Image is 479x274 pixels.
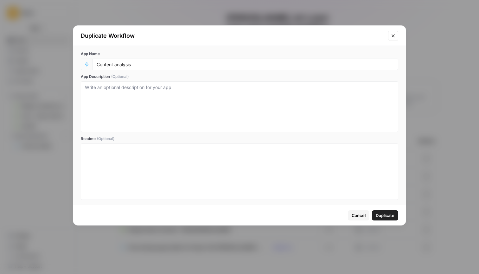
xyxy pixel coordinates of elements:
[388,31,398,41] button: Close modal
[372,210,398,220] button: Duplicate
[97,136,114,142] span: (Optional)
[81,31,384,40] div: Duplicate Workflow
[376,212,394,219] span: Duplicate
[97,61,394,67] input: Untitled
[348,210,369,220] button: Cancel
[81,51,398,57] label: App Name
[352,212,366,219] span: Cancel
[81,74,398,80] label: App Description
[111,74,129,80] span: (Optional)
[81,136,398,142] label: Readme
